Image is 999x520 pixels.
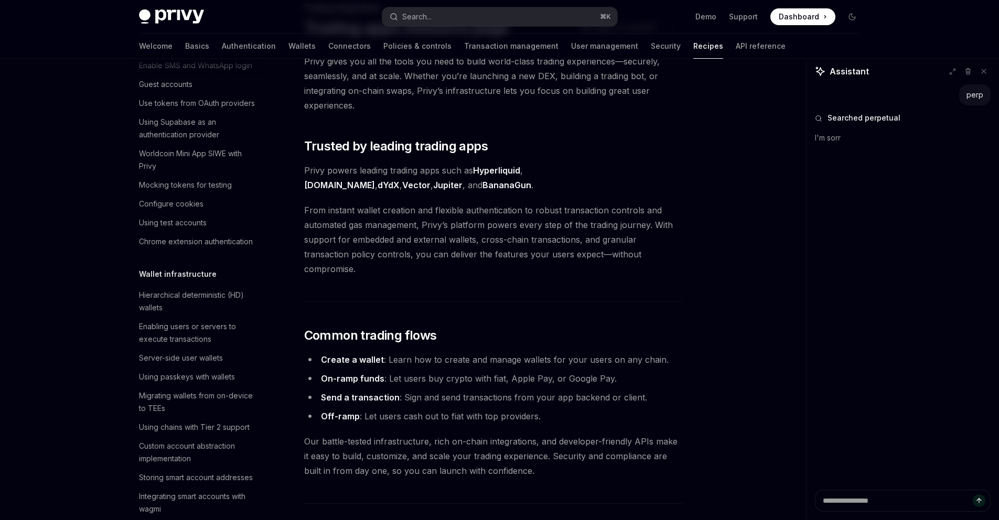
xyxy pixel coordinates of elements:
p: I'm sorr [815,132,991,144]
a: Hyperliquid [473,165,520,176]
a: Configure cookies [131,194,265,213]
li: : Let users cash out to fiat with top providers. [304,409,682,424]
a: Using test accounts [131,213,265,232]
div: Using chains with Tier 2 support [139,421,250,434]
a: [DOMAIN_NAME] [304,180,375,191]
a: Guest accounts [131,75,265,94]
div: Chrome extension authentication [139,235,253,248]
a: Off-ramp [321,411,360,422]
li: : Let users buy crypto with fiat, Apple Pay, or Google Pay. [304,371,682,386]
a: Migrating wallets from on-device to TEEs [131,386,265,418]
span: Searched perpetual [828,113,900,123]
span: Dashboard [779,12,819,22]
a: Wallets [288,34,316,59]
a: Authentication [222,34,276,59]
span: Privy gives you all the tools you need to build world-class trading experiences—securely, seamles... [304,54,682,113]
span: Common trading flows [304,327,437,344]
div: Search... [402,10,432,23]
a: Send a transaction [321,392,400,403]
div: Configure cookies [139,198,203,210]
div: Using passkeys with wallets [139,371,235,383]
h5: Wallet infrastructure [139,268,217,280]
a: Basics [185,34,209,59]
div: Using test accounts [139,216,207,229]
a: Transaction management [464,34,558,59]
div: Server-side user wallets [139,352,223,364]
a: BananaGun [482,180,531,191]
div: Use tokens from OAuth providers [139,97,255,110]
img: dark logo [139,9,204,24]
a: dYdX [378,180,400,191]
div: perp [966,90,983,100]
a: Worldcoin Mini App SIWE with Privy [131,144,265,176]
a: Enabling users or servers to execute transactions [131,317,265,349]
span: ⌘ K [600,13,611,21]
span: Assistant [830,65,869,78]
a: Policies & controls [383,34,452,59]
a: On-ramp funds [321,373,384,384]
div: Hierarchical deterministic (HD) wallets [139,289,259,314]
div: Enabling users or servers to execute transactions [139,320,259,345]
button: Search...⌘K [382,7,617,26]
a: Using Supabase as an authentication provider [131,113,265,144]
a: Support [729,12,758,22]
a: Create a wallet [321,354,384,365]
button: Toggle dark mode [844,8,861,25]
a: Chrome extension authentication [131,232,265,251]
button: Searched perpetual [815,113,991,123]
a: Mocking tokens for testing [131,176,265,194]
a: Jupiter [433,180,463,191]
a: Dashboard [770,8,835,25]
div: Guest accounts [139,78,192,91]
a: Recipes [693,34,723,59]
a: Using chains with Tier 2 support [131,418,265,437]
a: Security [651,34,681,59]
a: Custom account abstraction implementation [131,437,265,468]
div: Custom account abstraction implementation [139,440,259,465]
button: Send message [973,494,985,507]
a: Integrating smart accounts with wagmi [131,487,265,518]
div: Mocking tokens for testing [139,179,232,191]
a: API reference [736,34,786,59]
span: Our battle-tested infrastructure, rich on-chain integrations, and developer-friendly APIs make it... [304,434,682,478]
div: Integrating smart accounts with wagmi [139,490,259,515]
a: Vector [402,180,431,191]
span: Trusted by leading trading apps [304,138,488,155]
a: Hierarchical deterministic (HD) wallets [131,286,265,317]
li: : Learn how to create and manage wallets for your users on any chain. [304,352,682,367]
a: Use tokens from OAuth providers [131,94,265,113]
li: : Sign and send transactions from your app backend or client. [304,390,682,405]
div: Migrating wallets from on-device to TEEs [139,389,259,415]
div: Using Supabase as an authentication provider [139,116,259,141]
span: From instant wallet creation and flexible authentication to robust transaction controls and autom... [304,203,682,276]
a: Welcome [139,34,173,59]
a: Using passkeys with wallets [131,367,265,386]
a: Connectors [328,34,371,59]
div: Storing smart account addresses [139,471,253,484]
div: Worldcoin Mini App SIWE with Privy [139,147,259,172]
a: Server-side user wallets [131,349,265,367]
span: Privy powers leading trading apps such as , , , , , and . [304,163,682,192]
a: Storing smart account addresses [131,468,265,487]
a: User management [571,34,638,59]
a: Demo [695,12,716,22]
